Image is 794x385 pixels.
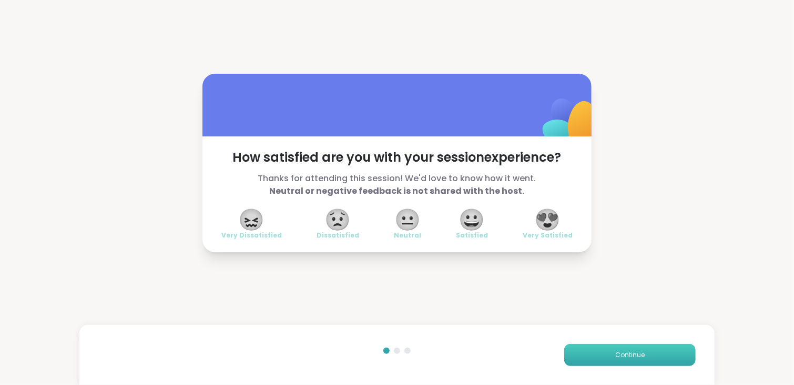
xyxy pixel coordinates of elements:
[535,210,561,229] span: 😍
[456,231,488,240] span: Satisfied
[317,231,359,240] span: Dissatisfied
[270,185,525,197] b: Neutral or negative feedback is not shared with the host.
[239,210,265,229] span: 😖
[564,344,696,366] button: Continue
[325,210,351,229] span: 😟
[221,172,573,198] span: Thanks for attending this session! We'd love to know how it went.
[394,231,421,240] span: Neutral
[459,210,485,229] span: 😀
[221,231,282,240] span: Very Dissatisfied
[221,149,573,166] span: How satisfied are you with your session experience?
[523,231,573,240] span: Very Satisfied
[518,71,623,176] img: ShareWell Logomark
[394,210,421,229] span: 😐
[615,350,645,360] span: Continue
